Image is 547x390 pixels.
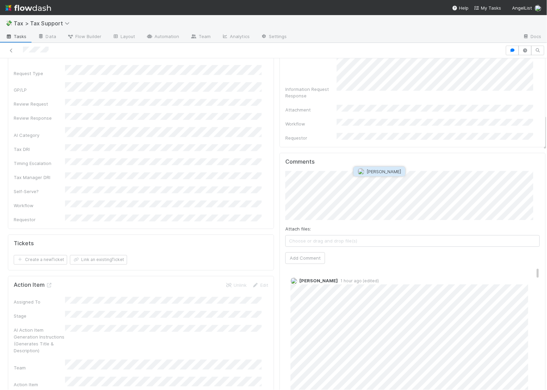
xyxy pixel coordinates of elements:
div: Timing Escalation [14,160,65,167]
img: logo-inverted-e16ddd16eac7371096b0.svg [5,2,51,14]
a: Layout [107,32,141,43]
a: Unlink [225,283,247,288]
span: Tax > Tax Support [14,20,73,27]
div: Assigned To [14,299,65,306]
div: Tax Manager DRI [14,174,65,181]
a: Edit [252,283,268,288]
span: My Tasks [474,5,501,11]
img: avatar_cc3a00d7-dd5c-4a2f-8d58-dd6545b20c0d.png [535,5,542,12]
button: [PERSON_NAME] [353,167,405,176]
div: AI Category [14,132,65,139]
div: Team [14,365,65,371]
img: avatar_9d20afb4-344c-4512-8880-fee77f5fe71b.png [358,168,364,175]
div: Attachment [285,107,337,114]
div: Help [452,4,469,11]
div: GP/LP [14,87,65,94]
h5: Tickets [14,240,34,247]
a: My Tasks [474,4,501,11]
span: AngelList [512,5,532,11]
label: Attach files: [285,226,311,233]
div: Requestor [285,135,337,142]
span: Tasks [5,33,27,40]
div: Stage [14,313,65,320]
div: Self-Serve? [14,188,65,195]
span: [PERSON_NAME] [366,169,401,174]
div: Requestor [14,216,65,223]
span: 1 hour ago (edited) [338,279,379,284]
a: Flow Builder [62,32,107,43]
div: Action Item [14,381,65,388]
h5: Comments [285,159,540,166]
a: Data [32,32,62,43]
div: Workflow [285,121,337,128]
img: avatar_9d20afb4-344c-4512-8880-fee77f5fe71b.png [290,278,297,285]
a: Docs [517,32,547,43]
div: Review Response [14,115,65,122]
span: 💸 [5,20,12,26]
a: Team [185,32,216,43]
div: Tax DRI [14,146,65,153]
a: Analytics [216,32,255,43]
div: AI Action Item Generation Instructions (Generates Title & Description) [14,327,65,354]
button: Add Comment [285,252,325,264]
div: Workflow [14,202,65,209]
span: [PERSON_NAME] [299,278,338,284]
button: Link an existingTicket [70,255,127,265]
a: Automation [141,32,185,43]
a: Settings [255,32,293,43]
h5: Action Item [14,282,53,289]
div: Information Request Response [285,86,337,99]
span: Choose or drag and drop file(s) [286,236,539,247]
span: Flow Builder [67,33,101,40]
div: Request Type [14,70,65,77]
button: Create a newTicket [14,255,67,265]
div: Review Request [14,101,65,108]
